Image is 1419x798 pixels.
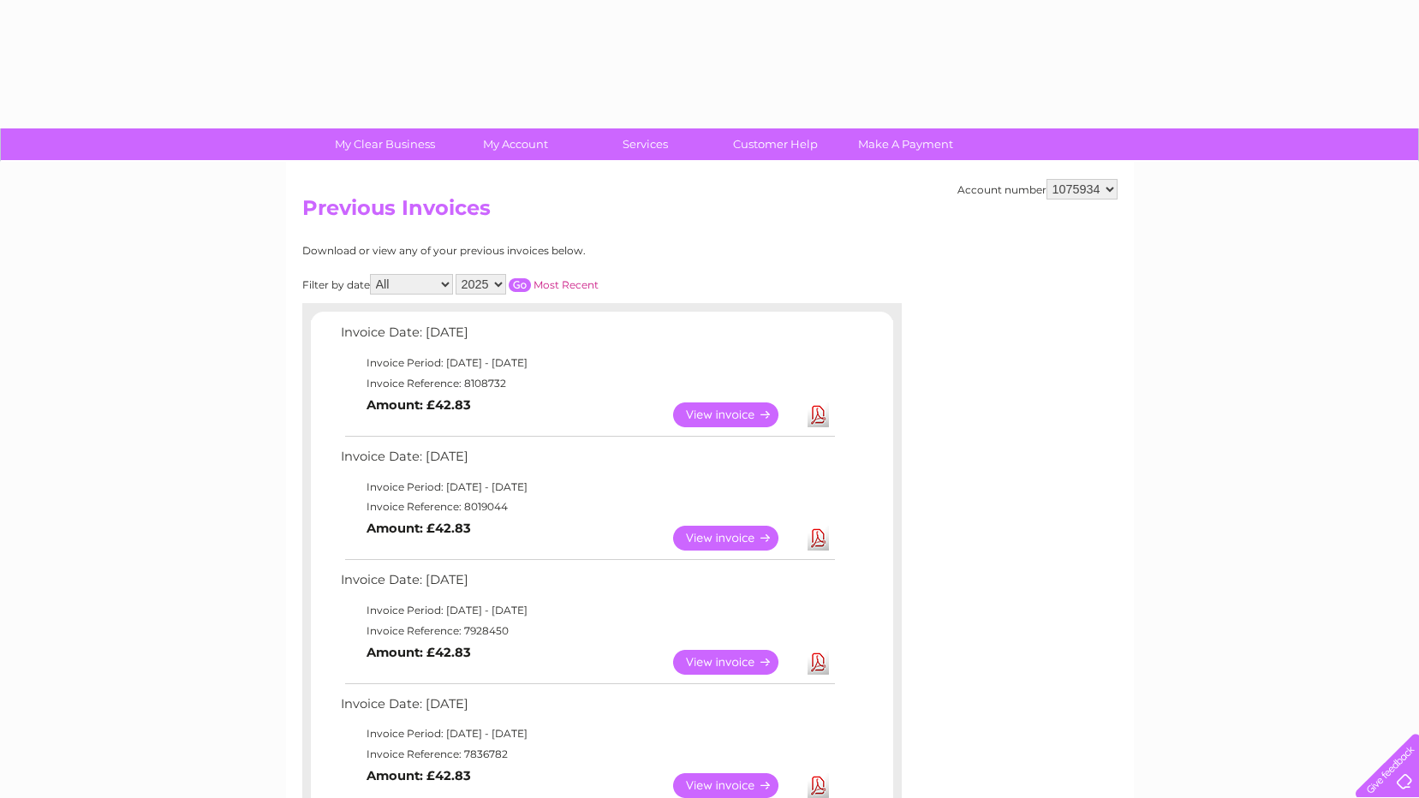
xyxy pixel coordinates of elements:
td: Invoice Date: [DATE] [337,569,838,600]
a: Download [808,650,829,675]
a: Make A Payment [835,128,976,160]
td: Invoice Reference: 7836782 [337,744,838,765]
td: Invoice Date: [DATE] [337,321,838,353]
a: View [673,773,799,798]
div: Account number [957,179,1118,199]
td: Invoice Reference: 7928450 [337,621,838,641]
a: View [673,526,799,551]
td: Invoice Reference: 8108732 [337,373,838,394]
div: Download or view any of your previous invoices below. [302,245,752,257]
td: Invoice Period: [DATE] - [DATE] [337,477,838,497]
td: Invoice Period: [DATE] - [DATE] [337,600,838,621]
a: Services [575,128,716,160]
a: Download [808,773,829,798]
td: Invoice Period: [DATE] - [DATE] [337,353,838,373]
b: Amount: £42.83 [367,521,471,536]
a: Download [808,402,829,427]
td: Invoice Reference: 8019044 [337,497,838,517]
a: Download [808,526,829,551]
b: Amount: £42.83 [367,645,471,660]
a: My Clear Business [314,128,456,160]
td: Invoice Period: [DATE] - [DATE] [337,724,838,744]
a: My Account [444,128,586,160]
div: Filter by date [302,274,752,295]
td: Invoice Date: [DATE] [337,445,838,477]
b: Amount: £42.83 [367,768,471,783]
b: Amount: £42.83 [367,397,471,413]
a: View [673,650,799,675]
a: Most Recent [534,278,599,291]
a: View [673,402,799,427]
a: Customer Help [705,128,846,160]
h2: Previous Invoices [302,196,1118,229]
td: Invoice Date: [DATE] [337,693,838,724]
